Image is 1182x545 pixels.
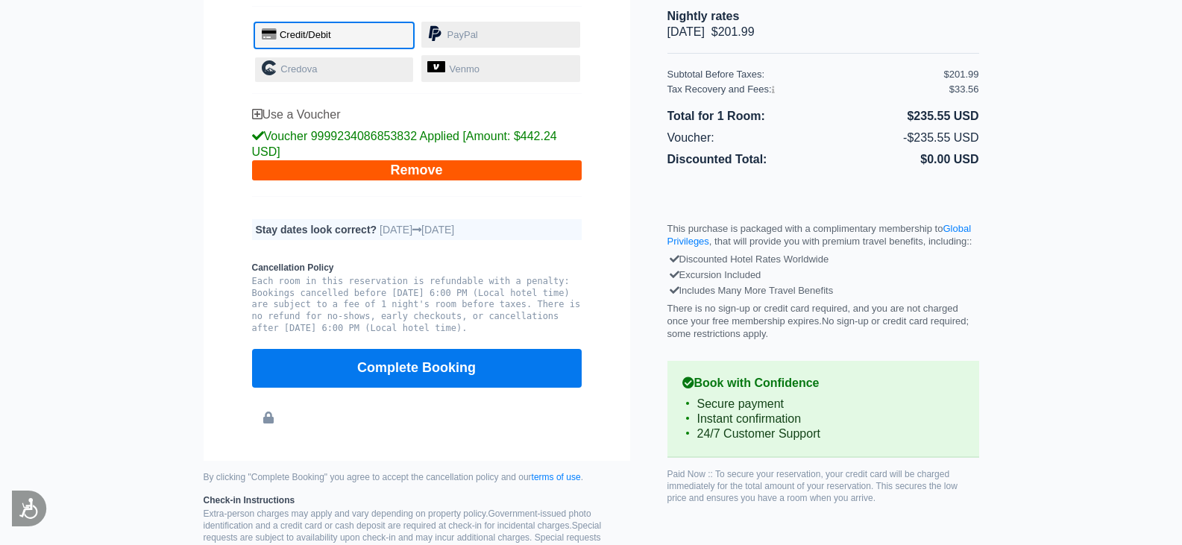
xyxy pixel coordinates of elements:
li: Instant confirmation [682,412,964,426]
div: Excursion Included [671,268,975,283]
b: Nightly rates [667,10,740,22]
p: There is no sign-up or credit card required, and you are not charged once your free membership ex... [667,303,979,341]
span: [DATE] [DATE] [380,224,454,236]
li: 24/7 Customer Support [682,426,964,441]
span: Credova [280,63,317,75]
pre: Each room in this reservation is refundable with a penalty: Bookings cancelled before [DATE] 6:00... [252,276,582,334]
div: Subtotal Before Taxes: [667,69,944,81]
span: Credit/Debit [280,29,331,40]
span: PayPal [447,29,478,40]
b: Check-in Instructions [204,495,630,507]
li: Voucher: [667,127,823,149]
span: [DATE] $201.99 [667,25,755,38]
span: Venmo [450,63,480,75]
li: $0.00 USD [823,149,979,171]
img: venmo-logo.svg [427,61,445,72]
li: Secure payment [682,397,964,412]
div: $201.99 [944,69,979,81]
button: Remove [252,160,582,180]
button: Complete Booking [252,349,582,388]
div: $33.56 [949,84,979,96]
span: Paid Now :: To secure your reservation, your credit card will be charged immediately for the tota... [667,469,958,503]
div: Use a Voucher [252,107,582,123]
a: Global Privileges [667,223,972,247]
div: Tax Recovery and Fees: [667,84,944,96]
b: Stay dates look correct? [256,224,377,236]
b: Book with Confidence [682,376,964,391]
small: By clicking "Complete Booking" you agree to accept the cancellation policy and our . [204,472,630,484]
span: Voucher 9999234086853832 Applied [Amount: $442.24 USD] [252,130,557,158]
li: Discounted Total: [667,149,823,171]
div: Includes Many More Travel Benefits [671,283,975,299]
div: Discounted Hotel Rates Worldwide [671,252,975,268]
a: terms of use [532,472,581,482]
span: No sign-up or credit card required; some restrictions apply. [667,315,969,339]
b: Cancellation Policy [252,262,582,274]
li: -$235.55 USD [823,127,979,149]
li: Total for 1 Room: [667,106,823,127]
li: $235.55 USD [823,106,979,127]
p: This purchase is packaged with a complimentary membership to , that will provide you with premium... [667,223,979,248]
